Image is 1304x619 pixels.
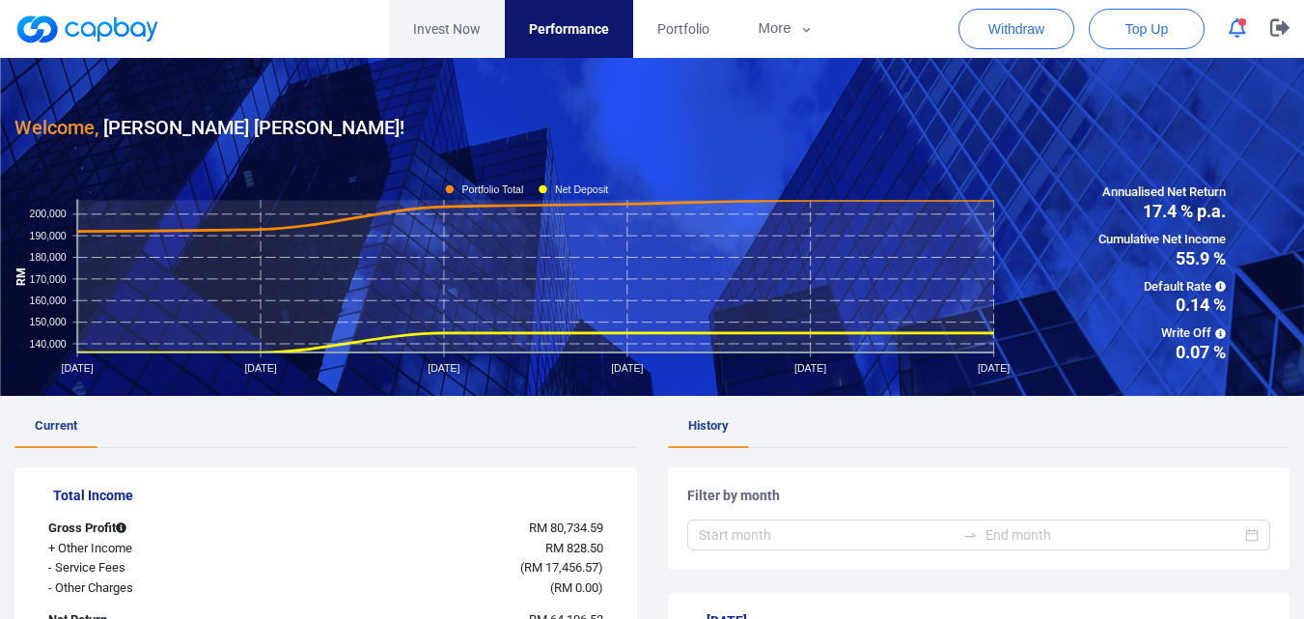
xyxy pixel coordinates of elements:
[244,362,276,374] tspan: [DATE]
[687,487,1271,504] h5: Filter by month
[34,558,277,578] div: - Service Fees
[30,208,67,219] tspan: 200,000
[34,578,277,599] div: - Other Charges
[34,539,277,559] div: + Other Income
[978,362,1010,374] tspan: [DATE]
[53,487,618,504] h5: Total Income
[529,521,603,535] span: RM 80,734.59
[529,18,609,40] span: Performance
[34,519,277,539] div: Gross Profit
[545,541,603,555] span: RM 828.50
[554,580,598,595] span: RM 0.00
[277,578,618,599] div: ( )
[699,524,955,546] input: Start month
[30,251,67,263] tspan: 180,000
[962,527,978,543] span: swap-right
[30,295,67,306] tspan: 160,000
[688,418,729,433] span: History
[657,18,709,40] span: Portfolio
[1098,230,1226,250] span: Cumulative Net Income
[794,362,826,374] tspan: [DATE]
[1098,344,1226,361] span: 0.07 %
[1098,324,1226,344] span: Write Off
[462,183,524,194] tspan: Portfolio Total
[1089,9,1205,49] button: Top Up
[14,112,404,143] h3: [PERSON_NAME] [PERSON_NAME] !
[428,362,459,374] tspan: [DATE]
[14,267,28,285] tspan: RM
[958,9,1074,49] button: Withdraw
[1098,277,1226,297] span: Default Rate
[277,558,618,578] div: ( )
[1098,203,1226,220] span: 17.4 % p.a.
[1098,183,1226,203] span: Annualised Net Return
[611,362,643,374] tspan: [DATE]
[30,272,67,284] tspan: 170,000
[1125,19,1168,39] span: Top Up
[1098,250,1226,267] span: 55.9 %
[1098,296,1226,314] span: 0.14 %
[62,362,94,374] tspan: [DATE]
[524,560,598,575] span: RM 17,456.57
[30,316,67,327] tspan: 150,000
[985,524,1241,546] input: End month
[35,418,77,433] span: Current
[30,337,67,349] tspan: 140,000
[14,116,98,139] span: Welcome,
[962,527,978,543] span: to
[30,229,67,240] tspan: 190,000
[555,183,608,194] tspan: Net Deposit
